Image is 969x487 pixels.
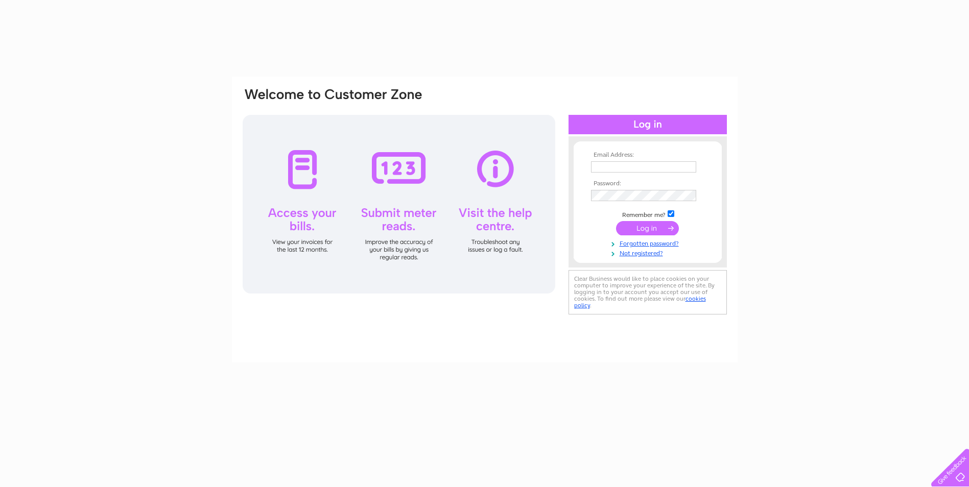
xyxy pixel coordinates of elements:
[588,152,707,159] th: Email Address:
[591,238,707,248] a: Forgotten password?
[616,221,679,235] input: Submit
[588,209,707,219] td: Remember me?
[591,248,707,257] a: Not registered?
[569,270,727,314] div: Clear Business would like to place cookies on your computer to improve your experience of the sit...
[574,295,706,309] a: cookies policy
[588,180,707,187] th: Password:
